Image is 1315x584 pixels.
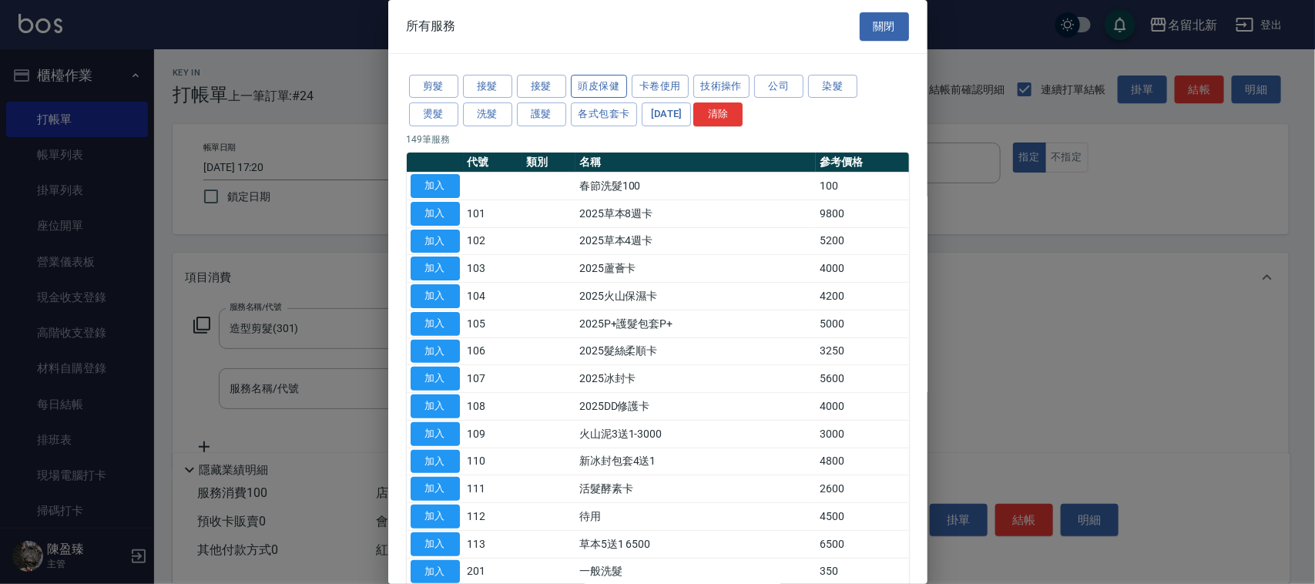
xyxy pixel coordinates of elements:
td: 100 [816,173,908,200]
button: 關閉 [860,12,909,41]
td: 4800 [816,448,908,475]
td: 5200 [816,227,908,255]
td: 108 [464,393,522,421]
th: 參考價格 [816,153,908,173]
button: 技術操作 [693,75,750,99]
button: 清除 [693,102,743,126]
td: 2025火山保濕卡 [575,283,817,310]
td: 3250 [816,337,908,365]
td: 5600 [816,365,908,393]
td: 103 [464,255,522,283]
button: 染髮 [808,75,857,99]
button: 加入 [411,560,460,584]
th: 名稱 [575,153,817,173]
button: 加入 [411,257,460,280]
td: 5000 [816,310,908,337]
td: 111 [464,475,522,503]
button: 加入 [411,505,460,529]
button: 加入 [411,230,460,253]
th: 代號 [464,153,522,173]
td: 4000 [816,393,908,421]
td: 110 [464,448,522,475]
button: 加入 [411,312,460,336]
button: 公司 [754,75,803,99]
td: 2025草本8週卡 [575,200,817,227]
td: 4200 [816,283,908,310]
td: 2025蘆薈卡 [575,255,817,283]
button: 加入 [411,284,460,308]
td: 109 [464,420,522,448]
td: 2025髮絲柔順卡 [575,337,817,365]
button: 加入 [411,394,460,418]
button: 加入 [411,532,460,556]
button: 洗髮 [463,102,512,126]
button: 接髮 [517,75,566,99]
td: 112 [464,503,522,531]
button: 燙髮 [409,102,458,126]
button: 加入 [411,202,460,226]
button: 頭皮保健 [571,75,628,99]
td: 火山泥3送1-3000 [575,420,817,448]
button: 各式包套卡 [571,102,638,126]
td: 104 [464,283,522,310]
p: 149 筆服務 [407,133,909,146]
td: 9800 [816,200,908,227]
td: 107 [464,365,522,393]
td: 6500 [816,530,908,558]
td: 2600 [816,475,908,503]
button: 卡卷使用 [632,75,689,99]
td: 113 [464,530,522,558]
button: 加入 [411,174,460,198]
td: 101 [464,200,522,227]
td: 4500 [816,503,908,531]
td: 3000 [816,420,908,448]
button: 加入 [411,340,460,364]
td: 102 [464,227,522,255]
td: 106 [464,337,522,365]
td: 2025P+護髮包套P+ [575,310,817,337]
th: 類別 [522,153,575,173]
td: 4000 [816,255,908,283]
td: 草本5送1 6500 [575,530,817,558]
button: 接髮 [463,75,512,99]
td: 春節洗髮100 [575,173,817,200]
td: 2025冰封卡 [575,365,817,393]
button: 加入 [411,450,460,474]
td: 活髮酵素卡 [575,475,817,503]
button: 加入 [411,422,460,446]
td: 2025草本4週卡 [575,227,817,255]
button: 加入 [411,367,460,391]
td: 2025DD修護卡 [575,393,817,421]
td: 105 [464,310,522,337]
button: 加入 [411,477,460,501]
button: [DATE] [642,102,691,126]
td: 待用 [575,503,817,531]
button: 護髮 [517,102,566,126]
span: 所有服務 [407,18,456,34]
td: 新冰封包套4送1 [575,448,817,475]
button: 剪髮 [409,75,458,99]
